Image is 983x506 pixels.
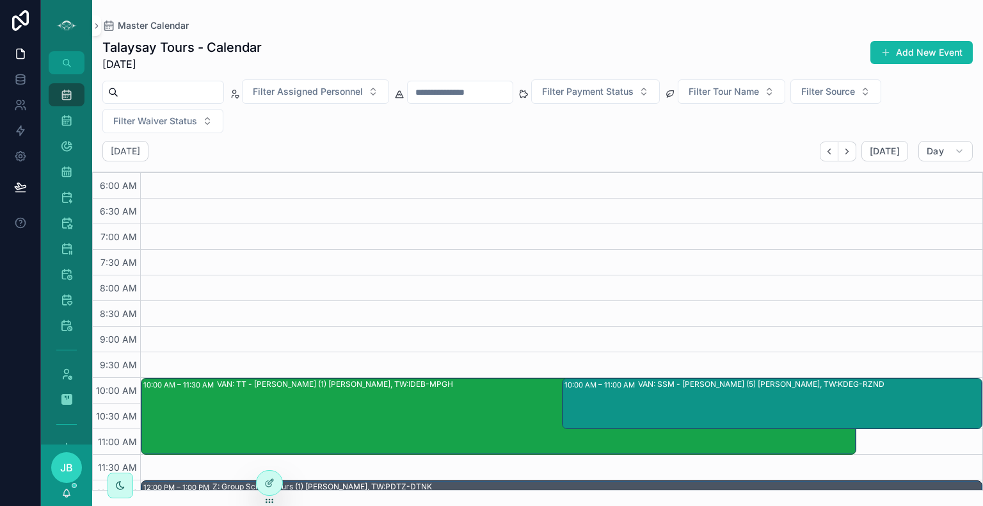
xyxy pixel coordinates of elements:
span: 8:30 AM [97,308,140,319]
span: 10:30 AM [93,411,140,421]
span: Day [927,145,944,157]
span: Filter Waiver Status [113,115,197,127]
img: App logo [56,15,77,36]
div: VAN: TT - [PERSON_NAME] (1) [PERSON_NAME], TW:IDEB-MPGH [217,379,453,389]
div: scrollable content [41,74,92,445]
div: VAN: SSM - [PERSON_NAME] (5) [PERSON_NAME], TW:KDEG-RZND [638,379,884,389]
span: [DATE] [870,145,900,157]
button: [DATE] [861,141,908,161]
button: Select Button [531,79,660,104]
span: 10:00 AM [93,385,140,396]
button: Next [838,142,856,161]
h1: Talaysay Tours - Calendar [102,38,262,56]
div: 12:00 PM – 1:00 PM [143,481,212,494]
span: 6:00 AM [97,180,140,191]
span: 8:00 AM [97,282,140,293]
span: Filter Tour Name [689,85,759,98]
span: [DATE] [102,56,262,72]
span: JB [60,460,73,475]
span: Filter Payment Status [542,85,634,98]
button: Back [820,142,838,161]
button: Add New Event [870,41,973,64]
button: Select Button [102,109,223,133]
div: 10:00 AM – 11:00 AM [564,379,638,391]
div: 10:00 AM – 11:00 AMVAN: SSM - [PERSON_NAME] (5) [PERSON_NAME], TW:KDEG-RZND [563,379,982,428]
div: 10:00 AM – 11:30 AMVAN: TT - [PERSON_NAME] (1) [PERSON_NAME], TW:IDEB-MPGH [141,379,856,454]
div: 10:00 AM – 11:30 AM [143,379,217,391]
span: 6:30 AM [97,206,140,216]
button: Select Button [678,79,785,104]
span: 9:30 AM [97,359,140,370]
span: 7:00 AM [97,231,140,242]
span: 11:00 AM [95,436,140,447]
div: Z: Group School Tours (1) [PERSON_NAME], TW:PDTZ-DTNK [212,482,432,492]
span: Filter Assigned Personnel [253,85,363,98]
button: Select Button [790,79,881,104]
span: 7:30 AM [97,257,140,268]
a: Master Calendar [102,19,189,32]
span: Filter Source [801,85,855,98]
button: Day [918,141,973,161]
span: 11:30 AM [95,462,140,473]
span: 12:00 PM [93,487,140,498]
h2: [DATE] [111,145,140,158]
span: 9:00 AM [97,334,140,345]
span: Master Calendar [118,19,189,32]
button: Select Button [242,79,389,104]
